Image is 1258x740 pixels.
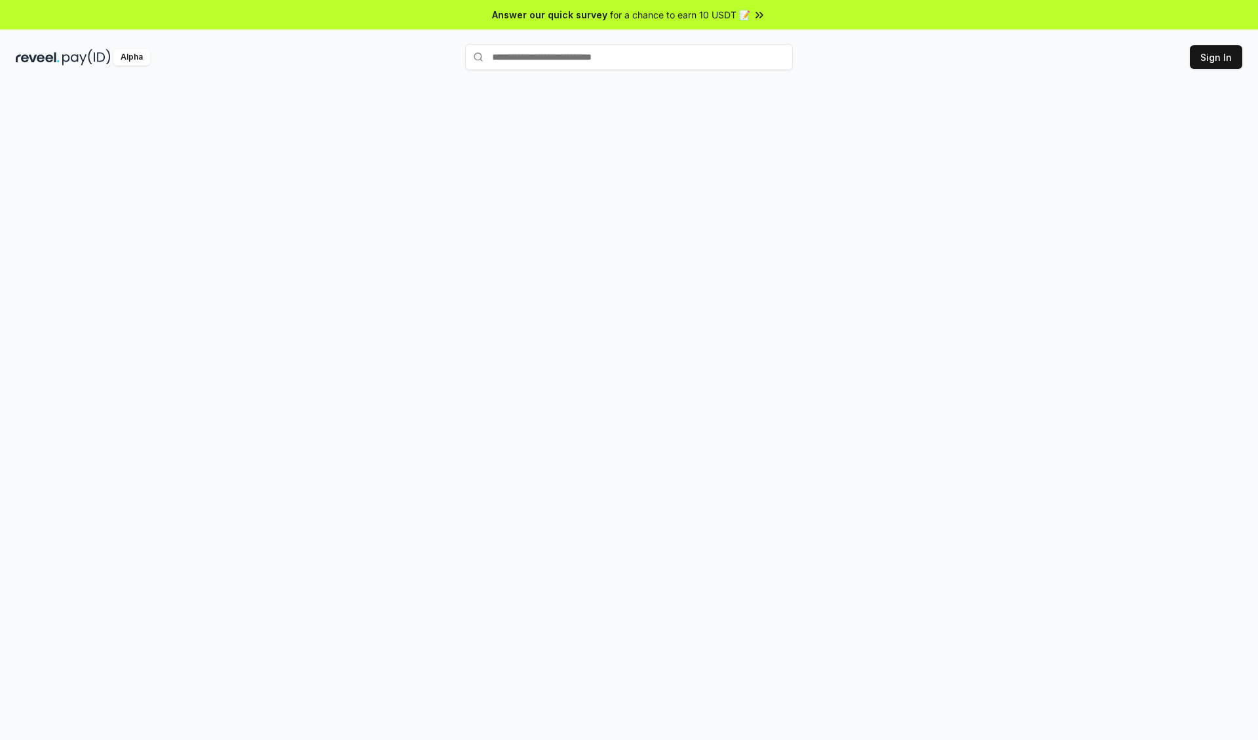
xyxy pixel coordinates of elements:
img: reveel_dark [16,49,60,66]
img: pay_id [62,49,111,66]
span: Answer our quick survey [492,8,607,22]
span: for a chance to earn 10 USDT 📝 [610,8,750,22]
div: Alpha [113,49,150,66]
button: Sign In [1190,45,1242,69]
